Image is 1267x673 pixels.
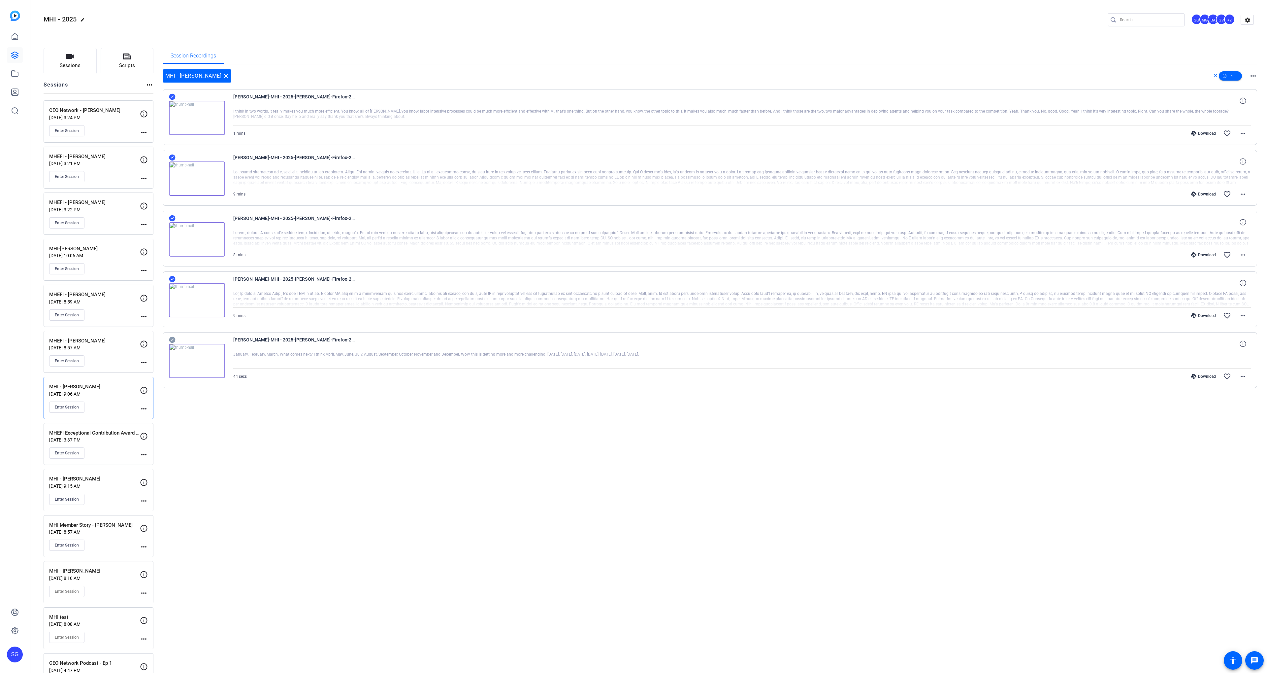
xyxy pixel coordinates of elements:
[49,576,140,581] p: [DATE] 8:10 AM
[1188,374,1219,379] div: Download
[140,266,148,274] mat-icon: more_horiz
[49,291,140,299] p: MHEFI - [PERSON_NAME]
[55,405,79,410] span: Enter Session
[1251,656,1258,664] mat-icon: message
[1188,252,1219,258] div: Download
[49,659,140,667] p: CEO Network Podcast - Ep 1
[49,345,140,350] p: [DATE] 8:57 AM
[1199,14,1210,25] div: MG
[1224,14,1235,25] div: +2
[1223,251,1231,259] mat-icon: favorite_border
[49,614,140,621] p: MHI test
[171,53,216,58] span: Session Recordings
[49,309,84,321] button: Enter Session
[49,632,84,643] button: Enter Session
[1239,129,1247,137] mat-icon: more_horiz
[1199,14,1211,25] ngx-avatar: Manuel Grados-Andrade
[49,199,140,206] p: MHEFI - [PERSON_NAME]
[49,383,140,391] p: MHI - [PERSON_NAME]
[233,374,247,379] span: 44 secs
[119,62,135,69] span: Scripts
[49,263,84,274] button: Enter Session
[49,475,140,483] p: MHI - [PERSON_NAME]
[55,128,79,133] span: Enter Session
[169,283,225,317] img: thumb-nail
[49,245,140,253] p: MHI-[PERSON_NAME]
[222,72,230,80] mat-icon: close
[49,355,84,367] button: Enter Session
[140,174,148,182] mat-icon: more_horiz
[233,192,245,196] span: 9 mins
[49,529,140,535] p: [DATE] 8:57 AM
[140,497,148,505] mat-icon: more_horiz
[80,18,88,25] mat-icon: edit
[169,222,225,257] img: thumb-nail
[1239,190,1247,198] mat-icon: more_horiz
[233,336,355,352] span: [PERSON_NAME]-MHI - 2025-[PERSON_NAME]-Firefox-2025-09-03-18-39-27-467-0
[163,69,232,83] div: MHI - [PERSON_NAME]
[1241,15,1254,25] mat-icon: settings
[49,567,140,575] p: MHI - [PERSON_NAME]
[1208,14,1219,25] ngx-avatar: Benjamin Allen
[44,81,68,93] h2: Sessions
[49,621,140,627] p: [DATE] 8:08 AM
[1191,14,1202,25] div: SG
[1216,14,1227,25] ngx-avatar: Gert Viljoen
[233,93,355,109] span: [PERSON_NAME]-MHI - 2025-[PERSON_NAME]-Firefox-2025-09-03-19-09-48-854-0
[55,635,79,640] span: Enter Session
[49,429,140,437] p: MHEFI Exceptional Contribution Award - [PERSON_NAME]
[49,207,140,212] p: [DATE] 3:22 PM
[1188,192,1219,197] div: Download
[49,217,84,229] button: Enter Session
[233,275,355,291] span: [PERSON_NAME]-MHI - 2025-[PERSON_NAME]-Firefox-2025-09-03-18-43-55-387-0
[55,220,79,226] span: Enter Session
[1223,129,1231,137] mat-icon: favorite_border
[49,391,140,397] p: [DATE] 9:06 AM
[1239,312,1247,320] mat-icon: more_horiz
[55,450,79,456] span: Enter Session
[44,48,97,74] button: Sessions
[55,543,79,548] span: Enter Session
[233,313,245,318] span: 9 mins
[140,405,148,413] mat-icon: more_horiz
[140,451,148,459] mat-icon: more_horiz
[140,313,148,321] mat-icon: more_horiz
[44,15,77,23] span: MHI - 2025
[233,253,245,257] span: 8 mins
[7,647,23,662] div: SG
[49,494,84,505] button: Enter Session
[49,521,140,529] p: MHI Member Story - [PERSON_NAME]
[49,115,140,120] p: [DATE] 3:24 PM
[55,497,79,502] span: Enter Session
[140,589,148,597] mat-icon: more_horiz
[49,586,84,597] button: Enter Session
[1191,14,1203,25] ngx-avatar: Scott Grant
[49,161,140,166] p: [DATE] 3:21 PM
[49,437,140,443] p: [DATE] 3:37 PM
[49,483,140,489] p: [DATE] 9:15 AM
[140,221,148,229] mat-icon: more_horiz
[140,543,148,551] mat-icon: more_horiz
[1223,190,1231,198] mat-icon: favorite_border
[1223,372,1231,380] mat-icon: favorite_border
[233,131,245,136] span: 1 mins
[140,128,148,136] mat-icon: more_horiz
[1249,72,1257,80] mat-icon: more_horiz
[101,48,154,74] button: Scripts
[1216,14,1227,25] div: GV
[55,358,79,364] span: Enter Session
[233,154,355,169] span: [PERSON_NAME]-MHI - 2025-[PERSON_NAME]-Firefox-2025-09-03-19-01-14-046-0
[49,153,140,160] p: MHEFI - [PERSON_NAME]
[55,174,79,179] span: Enter Session
[233,214,355,230] span: [PERSON_NAME]-MHI - 2025-[PERSON_NAME]-Firefox-2025-09-03-18-52-59-563-0
[1208,14,1218,25] div: BA
[10,11,20,21] img: blue-gradient.svg
[49,107,140,114] p: CEO Network - [PERSON_NAME]
[1239,251,1247,259] mat-icon: more_horiz
[49,125,84,136] button: Enter Session
[49,540,84,551] button: Enter Session
[49,337,140,345] p: MHEFI - [PERSON_NAME]
[55,312,79,318] span: Enter Session
[49,402,84,413] button: Enter Session
[1223,312,1231,320] mat-icon: favorite_border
